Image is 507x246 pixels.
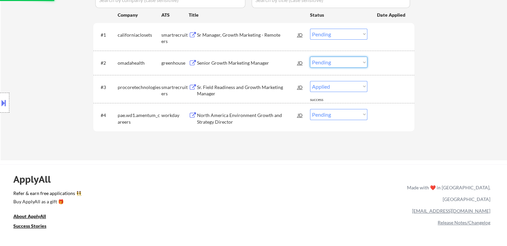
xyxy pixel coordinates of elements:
[189,12,304,18] div: Title
[161,84,189,97] div: smartrecruiters
[197,60,298,66] div: Senior Growth Marketing Manager
[13,213,46,219] u: About ApplyAll
[101,32,112,38] div: #1
[118,12,161,18] div: Company
[297,81,304,93] div: JD
[13,199,80,204] div: Buy ApplyAll as a gift 🎁
[161,12,189,18] div: ATS
[377,12,406,18] div: Date Applied
[297,109,304,121] div: JD
[13,213,55,221] a: About ApplyAll
[13,198,80,206] a: Buy ApplyAll as a gift 🎁
[118,32,161,38] div: californiaclosets
[118,84,161,91] div: procoretechnologies
[438,220,490,225] a: Release Notes/Changelog
[197,112,298,125] div: North America Environment Growth and Strategy Director
[118,112,161,125] div: pae.wd1.amentum_careers
[13,174,58,185] div: ApplyAll
[197,84,298,97] div: Sr. Field Readiness and Growth Marketing Manager
[310,9,367,21] div: Status
[310,97,337,103] div: success
[161,112,189,119] div: workday
[404,182,490,205] div: Made with ❤️ in [GEOGRAPHIC_DATA], [GEOGRAPHIC_DATA]
[297,57,304,69] div: JD
[161,60,189,66] div: greenhouse
[13,191,268,198] a: Refer & earn free applications 👯‍♀️
[412,208,490,214] a: [EMAIL_ADDRESS][DOMAIN_NAME]
[118,60,161,66] div: omadahealth
[197,32,298,38] div: Sr Manager, Growth Marketing - Remote
[13,222,55,231] a: Success Stories
[13,223,46,229] u: Success Stories
[297,29,304,41] div: JD
[161,32,189,45] div: smartrecruiters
